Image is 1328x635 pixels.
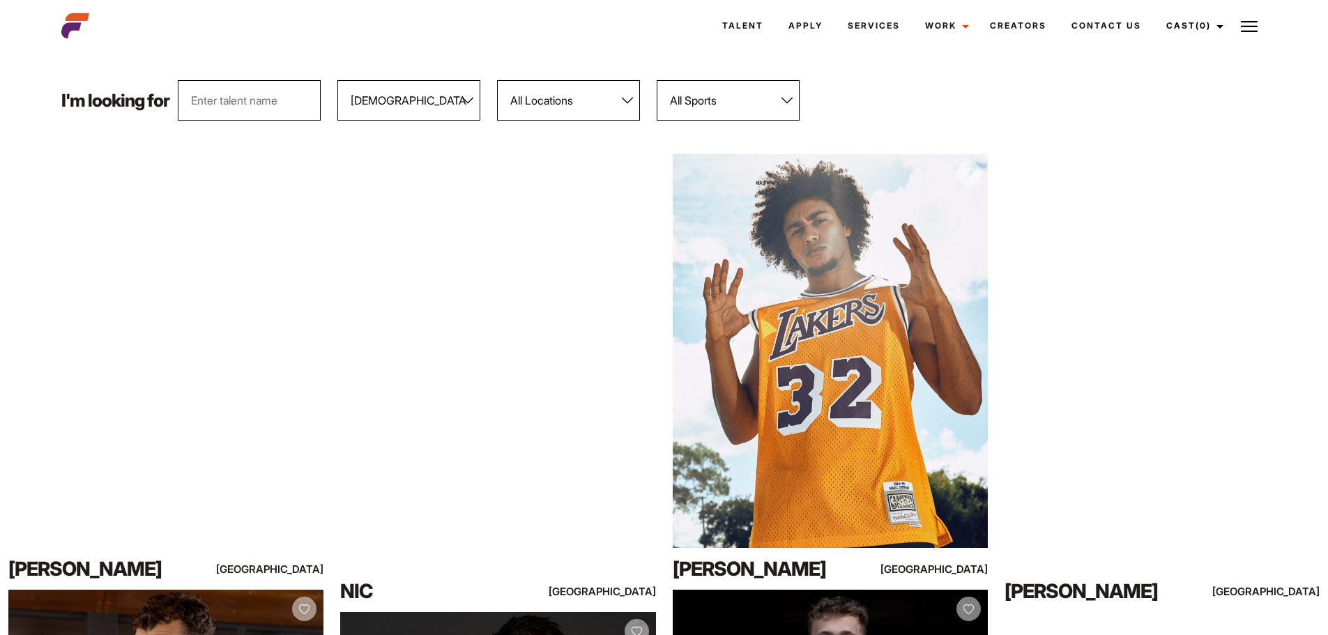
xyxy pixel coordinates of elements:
[61,92,169,109] p: I'm looking for
[61,12,89,40] img: cropped-aefm-brand-fav-22-square.png
[8,555,197,583] div: [PERSON_NAME]
[1005,577,1193,605] div: [PERSON_NAME]
[673,555,862,583] div: [PERSON_NAME]
[178,80,321,121] input: Enter talent name
[1154,7,1232,45] a: Cast(0)
[776,7,835,45] a: Apply
[835,7,913,45] a: Services
[1225,583,1320,600] div: [GEOGRAPHIC_DATA]
[561,583,656,600] div: [GEOGRAPHIC_DATA]
[913,7,977,45] a: Work
[893,560,988,578] div: [GEOGRAPHIC_DATA]
[977,7,1059,45] a: Creators
[1196,20,1211,31] span: (0)
[1241,18,1258,35] img: Burger icon
[710,7,776,45] a: Talent
[1059,7,1154,45] a: Contact Us
[340,577,529,605] div: Nic
[229,560,324,578] div: [GEOGRAPHIC_DATA]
